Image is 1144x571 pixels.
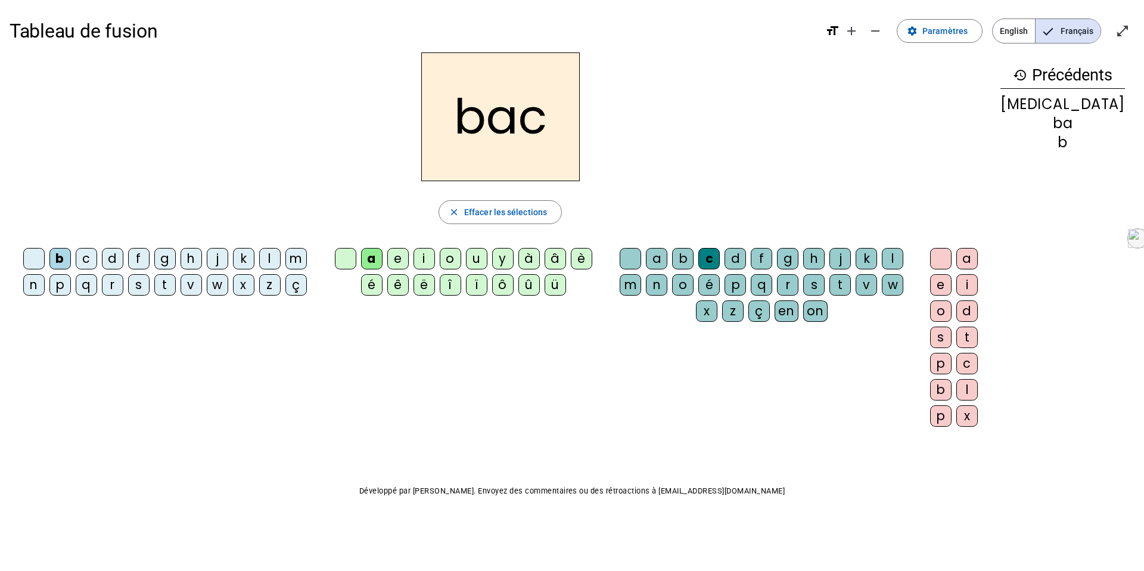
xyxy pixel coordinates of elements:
[829,274,851,296] div: t
[102,274,123,296] div: r
[545,248,566,269] div: â
[956,405,978,427] div: x
[464,205,547,219] span: Effacer les sélections
[930,353,952,374] div: p
[863,19,887,43] button: Diminuer la taille de la police
[76,248,97,269] div: c
[233,248,254,269] div: k
[387,274,409,296] div: ê
[829,248,851,269] div: j
[956,353,978,374] div: c
[207,248,228,269] div: j
[956,327,978,348] div: t
[930,379,952,401] div: b
[1115,24,1130,38] mat-icon: open_in_full
[76,274,97,296] div: q
[440,248,461,269] div: o
[882,274,903,296] div: w
[387,248,409,269] div: e
[803,300,828,322] div: on
[777,248,798,269] div: g
[993,19,1035,43] span: English
[1000,135,1125,150] div: b
[956,300,978,322] div: d
[907,26,918,36] mat-icon: settings
[492,248,514,269] div: y
[696,300,717,322] div: x
[868,24,882,38] mat-icon: remove
[840,19,863,43] button: Augmenter la taille de la police
[259,248,281,269] div: l
[748,300,770,322] div: ç
[725,248,746,269] div: d
[518,274,540,296] div: û
[956,379,978,401] div: l
[897,19,983,43] button: Paramètres
[207,274,228,296] div: w
[181,248,202,269] div: h
[10,484,1134,498] p: Développé par [PERSON_NAME]. Envoyez des commentaires ou des rétroactions à [EMAIL_ADDRESS][DOMAI...
[930,405,952,427] div: p
[803,248,825,269] div: h
[930,274,952,296] div: e
[751,274,772,296] div: q
[672,248,694,269] div: b
[803,274,825,296] div: s
[1036,19,1101,43] span: Français
[777,274,798,296] div: r
[10,12,816,50] h1: Tableau de fusion
[1013,68,1027,82] mat-icon: history
[1000,97,1125,111] div: [MEDICAL_DATA]
[414,248,435,269] div: i
[128,248,150,269] div: f
[930,300,952,322] div: o
[825,24,840,38] mat-icon: format_size
[1111,19,1134,43] button: Entrer en plein écran
[49,248,71,269] div: b
[751,248,772,269] div: f
[421,52,580,181] h2: bac
[233,274,254,296] div: x
[154,248,176,269] div: g
[492,274,514,296] div: ô
[922,24,968,38] span: Paramètres
[449,207,459,218] mat-icon: close
[259,274,281,296] div: z
[571,248,592,269] div: è
[698,248,720,269] div: c
[956,274,978,296] div: i
[466,274,487,296] div: ï
[672,274,694,296] div: o
[930,327,952,348] div: s
[439,200,562,224] button: Effacer les sélections
[844,24,859,38] mat-icon: add
[775,300,798,322] div: en
[361,274,383,296] div: é
[414,274,435,296] div: ë
[698,274,720,296] div: é
[882,248,903,269] div: l
[992,18,1101,44] mat-button-toggle-group: Language selection
[725,274,746,296] div: p
[956,248,978,269] div: a
[545,274,566,296] div: ü
[181,274,202,296] div: v
[23,274,45,296] div: n
[285,274,307,296] div: ç
[1000,62,1125,89] h3: Précédents
[128,274,150,296] div: s
[361,248,383,269] div: a
[646,274,667,296] div: n
[154,274,176,296] div: t
[49,274,71,296] div: p
[102,248,123,269] div: d
[722,300,744,322] div: z
[1000,116,1125,131] div: ba
[856,274,877,296] div: v
[646,248,667,269] div: a
[518,248,540,269] div: à
[856,248,877,269] div: k
[285,248,307,269] div: m
[620,274,641,296] div: m
[440,274,461,296] div: î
